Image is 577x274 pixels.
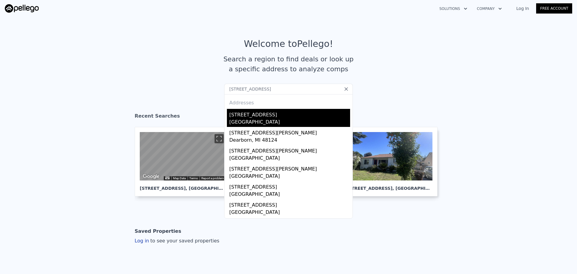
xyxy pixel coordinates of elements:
[229,181,350,191] div: [STREET_ADDRESS]
[229,191,350,199] div: [GEOGRAPHIC_DATA]
[229,163,350,173] div: [STREET_ADDRESS][PERSON_NAME]
[244,38,333,49] div: Welcome to Pellego !
[227,94,350,109] div: Addresses
[509,5,536,11] a: Log In
[229,109,350,119] div: [STREET_ADDRESS]
[140,132,226,180] div: Street View
[229,145,350,155] div: [STREET_ADDRESS][PERSON_NAME]
[229,209,350,217] div: [GEOGRAPHIC_DATA]
[347,180,432,191] div: [STREET_ADDRESS] , [GEOGRAPHIC_DATA]
[472,3,507,14] button: Company
[229,119,350,127] div: [GEOGRAPHIC_DATA]
[135,108,442,127] div: Recent Searches
[215,134,224,143] button: Toggle fullscreen view
[341,127,442,196] a: [STREET_ADDRESS], [GEOGRAPHIC_DATA]
[149,238,219,244] span: to see your saved properties
[229,199,350,209] div: [STREET_ADDRESS]
[5,4,39,13] img: Pellego
[435,3,472,14] button: Solutions
[229,173,350,181] div: [GEOGRAPHIC_DATA]
[189,177,198,180] a: Terms (opens in new tab)
[229,217,350,227] div: [STREET_ADDRESS]
[135,225,181,237] div: Saved Properties
[141,173,161,180] a: Open this area in Google Maps (opens a new window)
[135,127,236,196] a: Map [STREET_ADDRESS], [GEOGRAPHIC_DATA]
[173,176,186,180] button: Map Data
[229,127,350,137] div: [STREET_ADDRESS][PERSON_NAME]
[140,180,226,191] div: [STREET_ADDRESS] , [GEOGRAPHIC_DATA]
[229,155,350,163] div: [GEOGRAPHIC_DATA]
[224,84,353,94] input: Search an address or region...
[229,137,350,145] div: Dearborn, MI 48124
[201,177,224,180] a: Report a problem
[141,173,161,180] img: Google
[135,237,219,245] div: Log in
[140,132,226,180] div: Map
[221,54,356,74] div: Search a region to find deals or look up a specific address to analyze comps
[165,177,169,179] button: Keyboard shortcuts
[536,3,572,14] a: Free Account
